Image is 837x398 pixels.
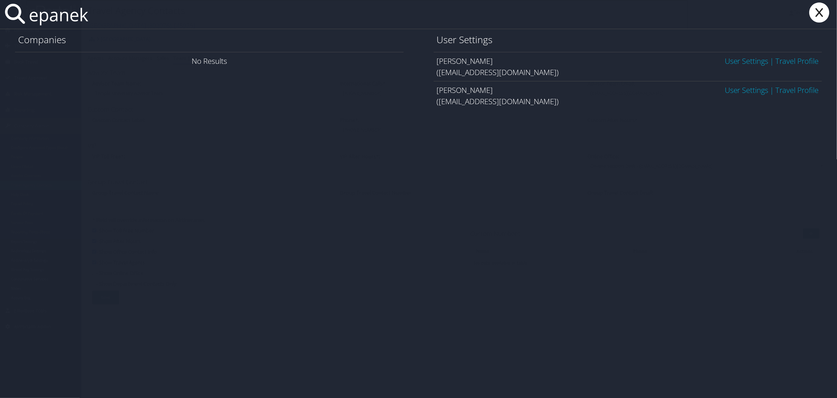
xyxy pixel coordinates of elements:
[437,96,819,107] div: ([EMAIL_ADDRESS][DOMAIN_NAME])
[15,52,404,70] div: No Results
[725,56,769,66] a: User Settings
[776,85,819,95] a: View OBT Profile
[776,56,819,66] a: View OBT Profile
[769,56,776,66] span: |
[437,33,819,46] h1: User Settings
[437,85,493,95] span: [PERSON_NAME]
[437,56,493,66] span: [PERSON_NAME]
[769,85,776,95] span: |
[437,67,819,78] div: ([EMAIL_ADDRESS][DOMAIN_NAME])
[725,85,769,95] a: User Settings
[18,33,401,46] h1: Companies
